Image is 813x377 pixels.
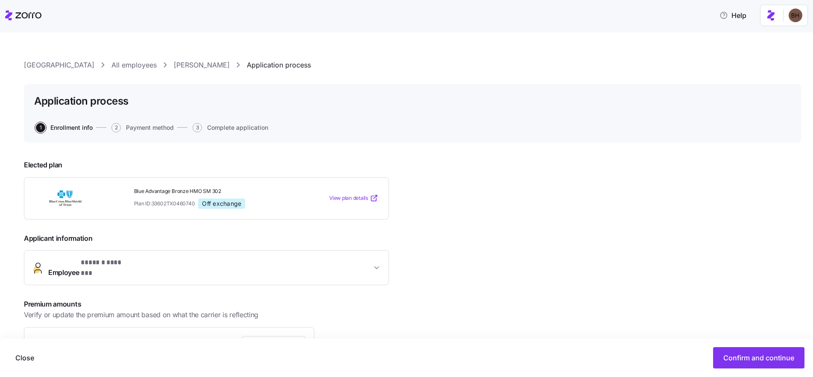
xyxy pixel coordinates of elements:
[177,336,217,350] span: $151.05
[134,188,291,195] span: Blue Advantage Bronze HMO SM 302
[36,123,45,132] span: 1
[713,7,753,24] button: Help
[247,60,311,70] a: Application process
[48,257,131,278] span: Employee
[224,336,229,348] span: =
[174,60,230,70] a: [PERSON_NAME]
[329,194,368,202] span: View plan details
[24,60,94,70] a: [GEOGRAPHIC_DATA]
[134,200,195,207] span: Plan ID: 33602TX0460740
[207,125,268,131] span: Complete application
[33,336,97,347] span: Monthly breakdown
[24,310,258,320] span: Verify or update the premium amount based on what the carrier is reflecting
[111,123,121,132] span: 2
[24,233,389,244] span: Applicant information
[15,353,34,363] span: Close
[713,347,804,368] button: Confirm and continue
[50,125,93,131] span: Enrollment info
[34,94,129,108] h1: Application process
[723,353,794,363] span: Confirm and continue
[110,123,174,132] a: 2Payment method
[193,123,268,132] button: 3Complete application
[202,200,241,207] span: Off exchange
[111,60,157,70] a: All employees
[24,160,389,170] span: Elected plan
[34,123,93,132] a: 1Enrollment info
[719,10,746,20] span: Help
[36,123,93,132] button: 1Enrollment info
[329,194,378,202] a: View plan details
[789,9,802,22] img: c3c218ad70e66eeb89914ccc98a2927c
[111,123,174,132] button: 2Payment method
[126,125,174,131] span: Payment method
[35,188,96,208] img: Blue Cross and Blue Shield of Texas
[191,123,268,132] a: 3Complete application
[112,336,152,350] span: $272
[193,123,202,132] span: 3
[158,336,164,348] span: +
[24,299,316,310] span: Premium amounts
[9,347,41,368] button: Close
